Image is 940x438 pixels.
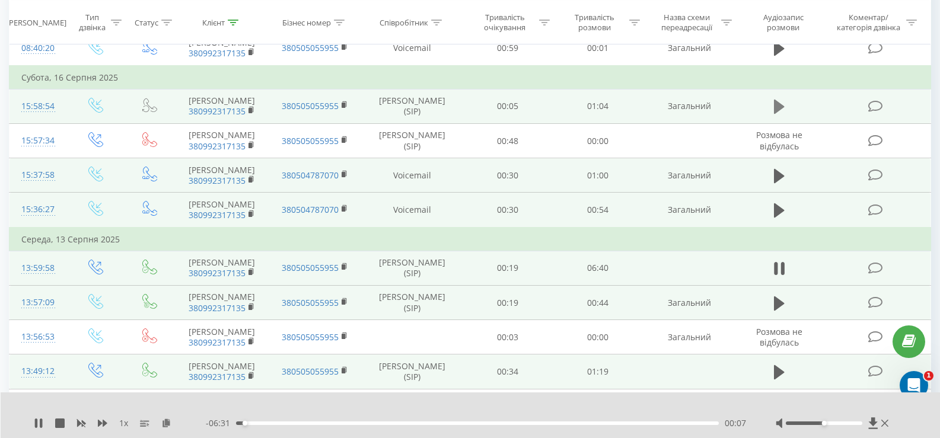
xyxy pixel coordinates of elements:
div: 13:57:09 [21,291,55,314]
td: [PERSON_NAME] [175,124,269,158]
div: Співробітник [380,17,428,27]
a: 380504787070 [282,204,339,215]
a: 380505055955 [282,135,339,146]
td: [PERSON_NAME] [175,31,269,66]
td: Voicemail [362,31,463,66]
td: [PERSON_NAME] (SIP) [362,354,463,389]
div: Бізнес номер [282,17,331,27]
span: 00:07 [725,417,746,429]
td: [PERSON_NAME] [175,193,269,228]
div: Коментар/категорія дзвінка [834,12,903,33]
td: [PERSON_NAME] (SIP) [362,389,463,423]
td: 00:19 [463,251,553,285]
td: Загальний [642,286,736,320]
div: [PERSON_NAME] [7,17,66,27]
a: 380505055955 [282,42,339,53]
div: 13:56:53 [21,325,55,349]
td: 00:30 [463,158,553,193]
a: 380992317135 [189,105,246,117]
a: 380505055955 [282,100,339,111]
div: Accessibility label [821,421,826,426]
span: 1 [924,371,933,381]
td: 00:54 [553,193,643,228]
div: Назва схеми переадресації [655,12,718,33]
td: [PERSON_NAME] [175,158,269,193]
a: 380992317135 [189,209,246,220]
td: 00:19 [463,286,553,320]
div: 15:57:34 [21,129,55,152]
a: 380992317135 [189,140,246,152]
div: 15:37:58 [21,164,55,187]
div: Тривалість розмови [563,12,626,33]
a: 380505055955 [282,366,339,377]
td: [PERSON_NAME] [175,354,269,389]
div: 08:40:20 [21,37,55,60]
td: Загальний [642,158,736,193]
div: Accessibility label [243,421,247,426]
iframe: Intercom live chat [900,371,928,399]
td: 00:01 [553,31,643,66]
td: 00:00 [553,124,643,158]
a: 380992317135 [189,267,246,279]
td: 00:48 [463,124,553,158]
td: 06:40 [553,251,643,285]
td: [PERSON_NAME] [175,389,269,423]
td: 00:30 [463,193,553,228]
td: 00:00 [553,320,643,354]
td: 00:05 [463,89,553,123]
td: Середа, 13 Серпня 2025 [9,228,931,251]
a: 380505055955 [282,331,339,343]
div: Статус [135,17,158,27]
td: [PERSON_NAME] [175,89,269,123]
a: 380504787070 [282,170,339,181]
td: Voicemail [362,158,463,193]
div: 15:58:54 [21,95,55,118]
span: Розмова не відбулась [756,129,802,151]
td: 01:00 [553,158,643,193]
div: 13:49:12 [21,360,55,383]
td: [PERSON_NAME] [175,251,269,285]
td: 00:44 [553,286,643,320]
div: Клієнт [202,17,225,27]
td: 00:00 [553,389,643,423]
a: 380992317135 [189,47,246,59]
div: Тривалість очікування [473,12,536,33]
span: 1 x [119,417,128,429]
a: 380992317135 [189,337,246,348]
td: Субота, 16 Серпня 2025 [9,66,931,89]
td: [PERSON_NAME] [175,320,269,354]
td: Загальний [642,31,736,66]
td: [PERSON_NAME] (SIP) [362,89,463,123]
a: 380505055955 [282,297,339,308]
td: 00:34 [463,354,553,389]
td: Voicemail [362,193,463,228]
td: 00:03 [463,320,553,354]
td: Загальний [642,320,736,354]
span: - 06:31 [206,417,236,429]
td: 00:57 [463,389,553,423]
td: Загальний [642,89,736,123]
td: [PERSON_NAME] (SIP) [362,286,463,320]
a: 380992317135 [189,175,246,186]
div: Аудіозапис розмови [747,12,820,33]
td: 00:59 [463,31,553,66]
td: 01:04 [553,89,643,123]
a: 380992317135 [189,371,246,382]
td: [PERSON_NAME] [175,286,269,320]
td: [PERSON_NAME] (SIP) [362,124,463,158]
a: 380992317135 [189,302,246,314]
div: Тип дзвінка [77,12,107,33]
td: 01:19 [553,354,643,389]
div: 13:59:58 [21,257,55,280]
td: [PERSON_NAME] (SIP) [362,251,463,285]
span: Розмова не відбулась [756,326,802,348]
td: Загальний [642,193,736,228]
div: 15:36:27 [21,198,55,221]
a: 380505055955 [282,262,339,273]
